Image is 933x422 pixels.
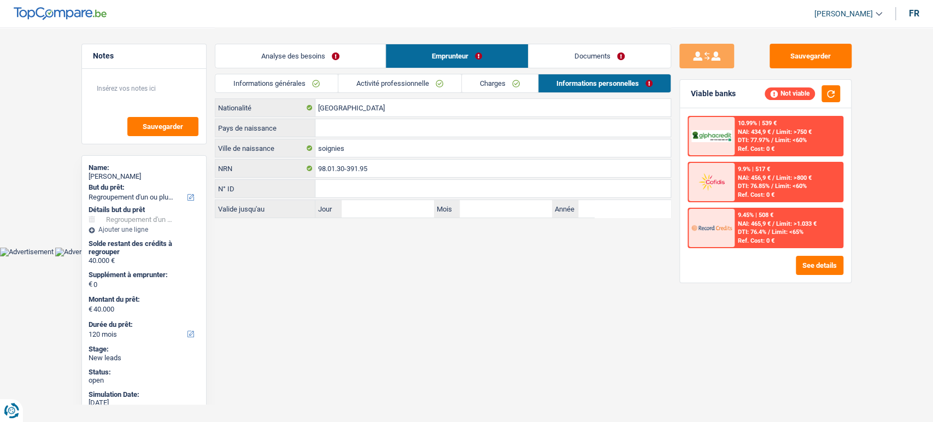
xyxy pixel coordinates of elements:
div: Stage: [89,345,199,354]
span: / [772,174,774,181]
button: See details [796,256,843,275]
input: AAAA [578,200,671,218]
label: N° ID [215,180,315,197]
label: Mois [434,200,460,218]
span: DTI: 76.85% [738,183,770,190]
span: [PERSON_NAME] [814,9,873,19]
label: But du prêt: [89,183,197,192]
label: Durée du prêt: [89,320,197,329]
span: NAI: 456,9 € [738,174,771,181]
button: Sauvegarder [127,117,198,136]
input: MM [460,200,552,218]
a: Charges [462,74,538,92]
span: / [772,128,774,136]
div: Simulation Date: [89,390,199,399]
span: Limit: >750 € [776,128,812,136]
span: NAI: 465,9 € [738,220,771,227]
input: Belgique [315,119,671,137]
span: DTI: 76.4% [738,228,766,236]
div: Status: [89,368,199,377]
div: 40.000 € [89,256,199,265]
a: [PERSON_NAME] [806,5,882,23]
div: fr [909,8,919,19]
img: Advertisement [55,248,109,256]
div: New leads [89,354,199,362]
span: / [771,137,773,144]
a: Informations générales [215,74,338,92]
div: 9.9% | 517 € [738,166,770,173]
label: Valide jusqu'au [215,200,315,218]
span: Sauvegarder [143,123,183,130]
button: Sauvegarder [770,44,852,68]
span: € [89,280,92,289]
label: Ville de naissance [215,139,315,157]
a: Informations personnelles [538,74,671,92]
span: Limit: <65% [772,228,803,236]
label: Pays de naissance [215,119,315,137]
div: [DATE] [89,398,199,407]
img: Record Credits [691,218,732,238]
span: / [768,228,770,236]
div: Ref. Cost: 0 € [738,145,774,153]
input: 590-1234567-89 [315,180,671,197]
span: DTI: 77.97% [738,137,770,144]
div: Viable banks [691,89,736,98]
div: Ref. Cost: 0 € [738,191,774,198]
label: NRN [215,160,315,177]
h5: Notes [93,51,195,61]
span: NAI: 434,9 € [738,128,771,136]
span: / [771,183,773,190]
div: [PERSON_NAME] [89,172,199,181]
input: Belgique [315,99,671,116]
img: TopCompare Logo [14,7,107,20]
span: € [89,305,92,314]
div: Solde restant des crédits à regrouper [89,239,199,256]
span: Limit: <60% [775,183,807,190]
span: Limit: <60% [775,137,807,144]
label: Année [552,200,578,218]
div: Détails but du prêt [89,206,199,214]
img: Cofidis [691,172,732,192]
a: Emprunteur [386,44,528,68]
div: 10.99% | 539 € [738,120,777,127]
label: Supplément à emprunter: [89,271,197,279]
div: Name: [89,163,199,172]
a: Analyse des besoins [215,44,385,68]
span: / [772,220,774,227]
label: Nationalité [215,99,315,116]
input: JJ [342,200,434,218]
span: Limit: >800 € [776,174,812,181]
label: Jour [315,200,342,218]
span: Limit: >1.033 € [776,220,817,227]
div: 9.45% | 508 € [738,212,773,219]
div: open [89,376,199,385]
div: Ajouter une ligne [89,226,199,233]
input: 12.12.12-123.12 [315,160,671,177]
div: Ref. Cost: 0 € [738,237,774,244]
label: Montant du prêt: [89,295,197,304]
div: Not viable [765,87,815,99]
a: Activité professionnelle [338,74,461,92]
a: Documents [529,44,671,68]
img: AlphaCredit [691,130,732,143]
